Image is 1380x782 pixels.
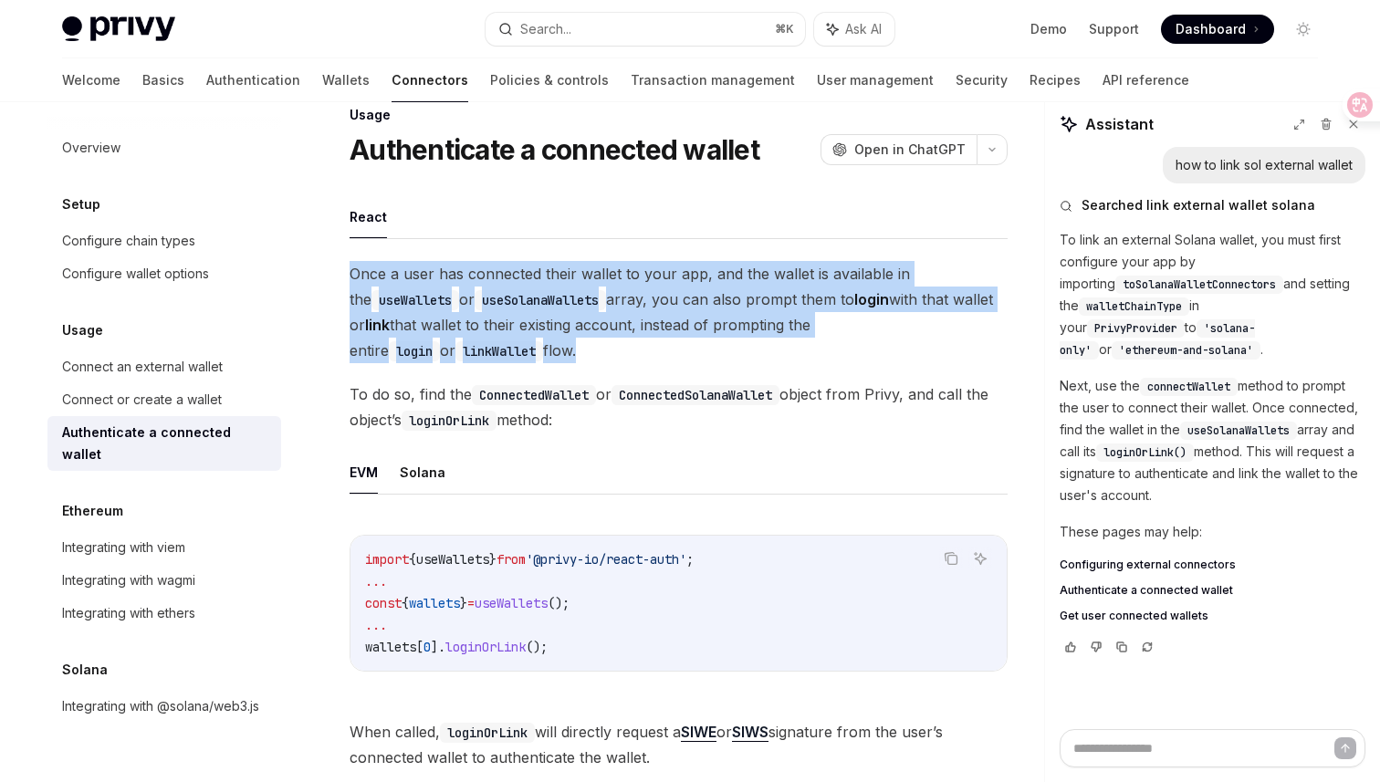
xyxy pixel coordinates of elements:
[402,595,409,611] span: {
[1123,277,1276,292] span: toSolanaWalletConnectors
[47,597,281,630] a: Integrating with ethers
[845,20,882,38] span: Ask AI
[47,564,281,597] a: Integrating with wagmi
[47,350,281,383] a: Connect an external wallet
[440,723,535,743] code: loginOrLink
[47,690,281,723] a: Integrating with @solana/web3.js
[1030,58,1081,102] a: Recipes
[62,537,185,558] div: Integrating with viem
[1187,423,1290,438] span: useSolanaWallets
[1289,15,1318,44] button: Toggle dark mode
[1085,113,1154,135] span: Assistant
[142,58,184,102] a: Basics
[489,551,497,568] span: }
[854,290,889,308] strong: login
[1086,299,1182,314] span: walletChainType
[1060,229,1365,360] p: To link an external Solana wallet, you must first configure your app by importing and setting the...
[1060,375,1365,506] p: Next, use the method to prompt the user to connect their wallet. Once connected, find the wallet ...
[486,13,805,46] button: Search...⌘K
[1060,583,1233,598] span: Authenticate a connected wallet
[62,602,195,624] div: Integrating with ethers
[775,22,794,36] span: ⌘ K
[350,106,1008,124] div: Usage
[62,569,195,591] div: Integrating with wagmi
[47,224,281,257] a: Configure chain types
[1094,321,1177,336] span: PrivyProvider
[1060,558,1365,572] a: Configuring external connectors
[371,290,459,310] code: useWallets
[1176,156,1353,174] div: how to link sol external wallet
[460,595,467,611] span: }
[47,416,281,471] a: Authenticate a connected wallet
[1176,20,1246,38] span: Dashboard
[681,723,716,742] a: SIWE
[62,16,175,42] img: light logo
[1060,521,1365,543] p: These pages may help:
[389,341,440,361] code: login
[62,193,100,215] h5: Setup
[62,230,195,252] div: Configure chain types
[365,595,402,611] span: const
[365,617,387,633] span: ...
[423,639,431,655] span: 0
[548,595,570,611] span: ();
[467,595,475,611] span: =
[62,695,259,717] div: Integrating with @solana/web3.js
[1161,15,1274,44] a: Dashboard
[814,13,894,46] button: Ask AI
[520,18,571,40] div: Search...
[365,551,409,568] span: import
[350,381,1008,433] span: To do so, find the or object from Privy, and call the object’s method:
[47,257,281,290] a: Configure wallet options
[350,133,759,166] h1: Authenticate a connected wallet
[1147,380,1230,394] span: connectWallet
[365,573,387,589] span: ...
[1060,609,1365,623] a: Get user connected wallets
[409,595,460,611] span: wallets
[1060,558,1236,572] span: Configuring external connectors
[939,547,963,570] button: Copy the contents from the code block
[62,137,120,159] div: Overview
[47,131,281,164] a: Overview
[409,551,416,568] span: {
[1103,58,1189,102] a: API reference
[956,58,1008,102] a: Security
[322,58,370,102] a: Wallets
[350,261,1008,363] span: Once a user has connected their wallet to your app, and the wallet is available in the or array, ...
[490,58,609,102] a: Policies & controls
[1060,583,1365,598] a: Authenticate a connected wallet
[47,531,281,564] a: Integrating with viem
[365,316,390,334] strong: link
[497,551,526,568] span: from
[1334,737,1356,759] button: Send message
[854,141,966,159] span: Open in ChatGPT
[392,58,468,102] a: Connectors
[62,500,123,522] h5: Ethereum
[475,595,548,611] span: useWallets
[62,422,270,465] div: Authenticate a connected wallet
[350,451,378,494] button: EVM
[1089,20,1139,38] a: Support
[1060,609,1208,623] span: Get user connected wallets
[1082,196,1315,214] span: Searched link external wallet solana
[817,58,934,102] a: User management
[416,551,489,568] span: useWallets
[431,639,445,655] span: ].
[206,58,300,102] a: Authentication
[62,58,120,102] a: Welcome
[350,719,1008,770] span: When called, will directly request a or signature from the user’s connected wallet to authenticat...
[62,659,108,681] h5: Solana
[732,723,768,742] a: SIWS
[1030,20,1067,38] a: Demo
[1060,196,1365,214] button: Searched link external wallet solana
[62,319,103,341] h5: Usage
[612,385,779,405] code: ConnectedSolanaWallet
[475,290,606,310] code: useSolanaWallets
[1119,343,1253,358] span: 'ethereum-and-solana'
[455,341,543,361] code: linkWallet
[472,385,596,405] code: ConnectedWallet
[62,389,222,411] div: Connect or create a wallet
[686,551,694,568] span: ;
[402,411,497,431] code: loginOrLink
[47,383,281,416] a: Connect or create a wallet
